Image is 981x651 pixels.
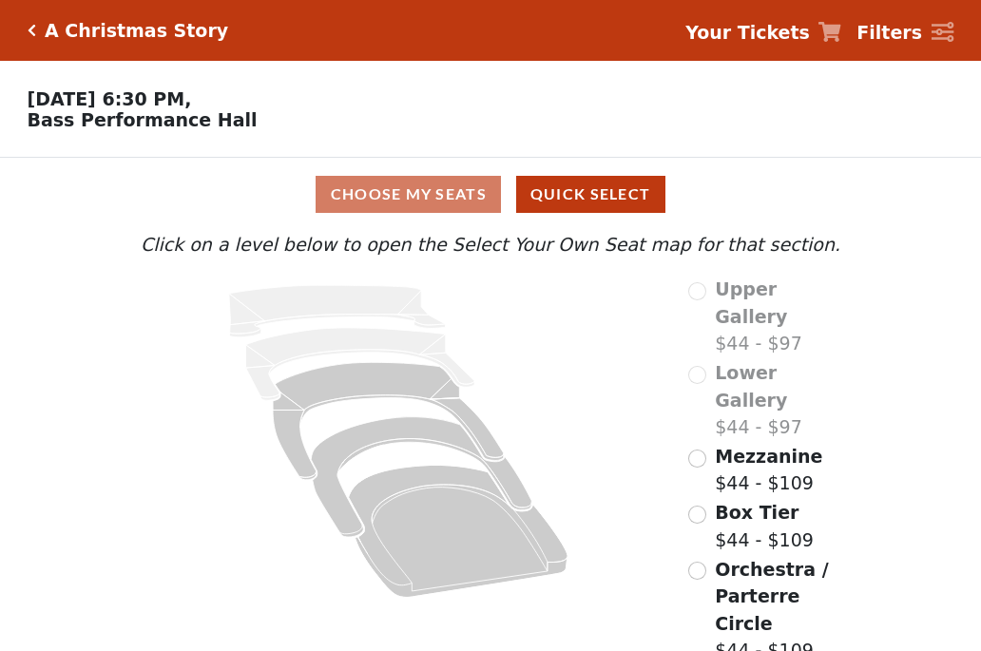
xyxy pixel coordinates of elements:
path: Lower Gallery - Seats Available: 0 [246,328,475,400]
a: Click here to go back to filters [28,24,36,37]
span: Box Tier [715,502,798,523]
p: Click on a level below to open the Select Your Own Seat map for that section. [136,231,845,258]
h5: A Christmas Story [45,20,228,42]
button: Quick Select [516,176,665,213]
path: Orchestra / Parterre Circle - Seats Available: 253 [349,466,568,598]
label: $44 - $97 [715,359,845,441]
span: Mezzanine [715,446,822,467]
span: Orchestra / Parterre Circle [715,559,828,634]
label: $44 - $109 [715,443,822,497]
label: $44 - $109 [715,499,814,553]
strong: Your Tickets [685,22,810,43]
a: Your Tickets [685,19,841,47]
span: Lower Gallery [715,362,787,411]
strong: Filters [856,22,922,43]
span: Upper Gallery [715,278,787,327]
a: Filters [856,19,953,47]
path: Upper Gallery - Seats Available: 0 [229,285,446,337]
label: $44 - $97 [715,276,845,357]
